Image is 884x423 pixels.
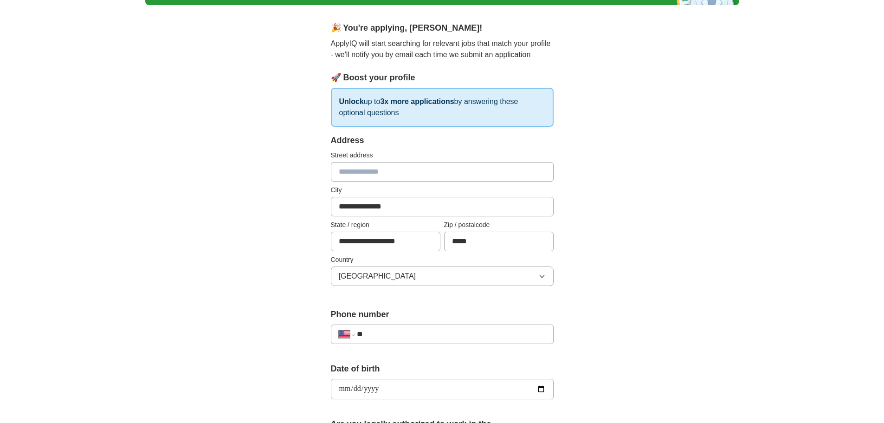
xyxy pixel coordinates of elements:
[331,134,554,147] div: Address
[339,271,416,282] span: [GEOGRAPHIC_DATA]
[331,185,554,195] label: City
[331,72,554,84] div: 🚀 Boost your profile
[331,308,554,321] label: Phone number
[331,38,554,60] p: ApplyIQ will start searching for relevant jobs that match your profile - we'll notify you by emai...
[331,267,554,286] button: [GEOGRAPHIC_DATA]
[331,22,554,34] div: 🎉 You're applying , [PERSON_NAME] !
[444,220,554,230] label: Zip / postalcode
[331,150,554,160] label: Street address
[331,255,554,265] label: Country
[331,220,440,230] label: State / region
[331,88,554,127] p: up to by answering these optional questions
[339,98,364,105] strong: Unlock
[380,98,454,105] strong: 3x more applications
[331,363,554,375] label: Date of birth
